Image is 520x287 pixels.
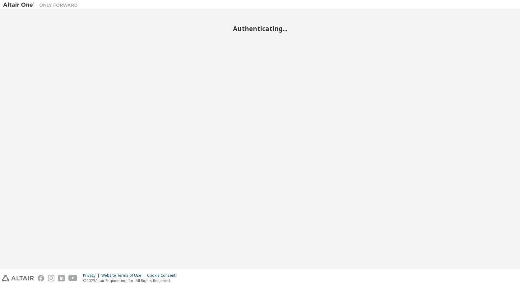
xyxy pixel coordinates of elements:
img: youtube.svg [68,275,77,281]
img: linkedin.svg [58,275,65,281]
div: Website Terms of Use [101,273,147,278]
img: altair_logo.svg [2,275,34,281]
div: Cookie Consent [147,273,179,278]
img: facebook.svg [38,275,44,281]
img: instagram.svg [48,275,54,281]
div: Privacy [83,273,101,278]
p: © 2025 Altair Engineering, Inc. All Rights Reserved. [83,278,179,283]
h2: Authenticating... [3,25,517,33]
img: Altair One [3,2,81,8]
